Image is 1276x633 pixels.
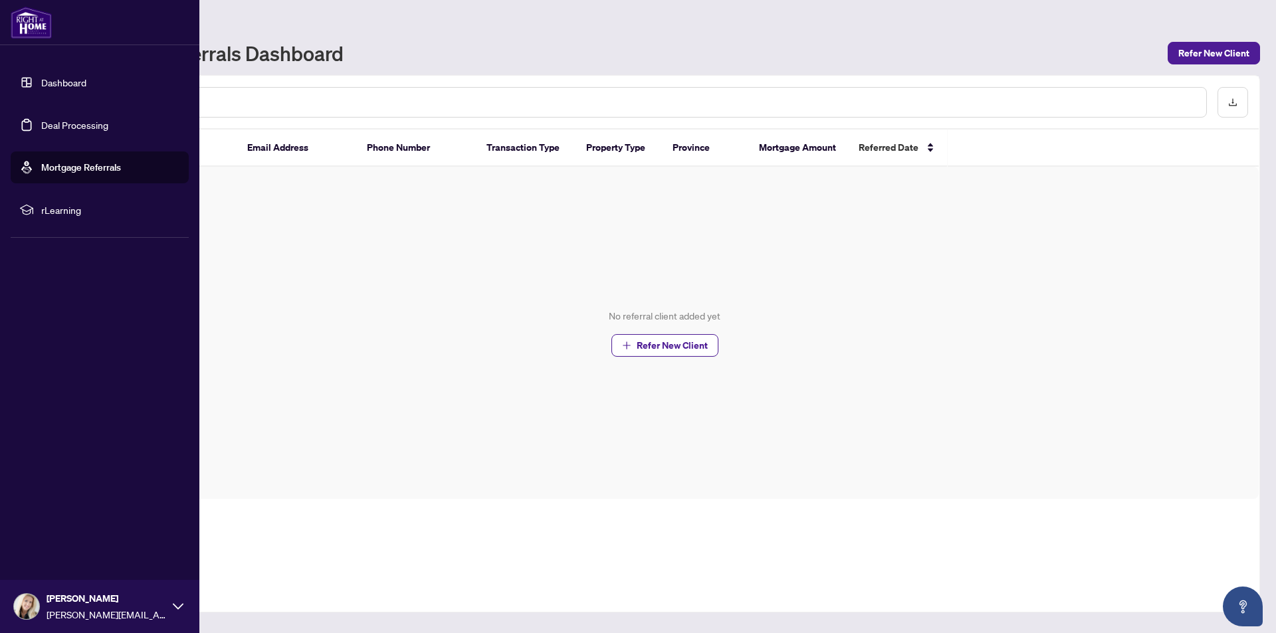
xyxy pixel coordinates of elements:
th: Email Address [237,130,356,167]
span: rLearning [41,203,179,217]
button: Open asap [1223,587,1263,626]
button: download [1218,87,1248,118]
a: Dashboard [41,76,86,88]
button: Refer New Client [1168,42,1260,64]
span: Referred Date [859,140,918,155]
span: [PERSON_NAME] [47,591,166,606]
th: Province [662,130,748,167]
span: Refer New Client [637,335,708,356]
th: Transaction Type [476,130,576,167]
th: Property Type [576,130,662,167]
h1: Mortgage Referrals Dashboard [69,43,344,64]
th: Referred Date [848,130,948,167]
th: Mortgage Amount [748,130,848,167]
a: Deal Processing [41,119,108,131]
span: download [1228,98,1237,107]
button: Refer New Client [611,334,718,357]
span: Refer New Client [1178,43,1249,64]
img: logo [11,7,52,39]
div: No referral client added yet [609,309,720,323]
img: Profile Icon [14,594,39,619]
span: plus [622,341,631,350]
th: Phone Number [356,130,476,167]
span: [PERSON_NAME][EMAIL_ADDRESS][DOMAIN_NAME] [47,607,166,622]
a: Mortgage Referrals [41,161,121,173]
